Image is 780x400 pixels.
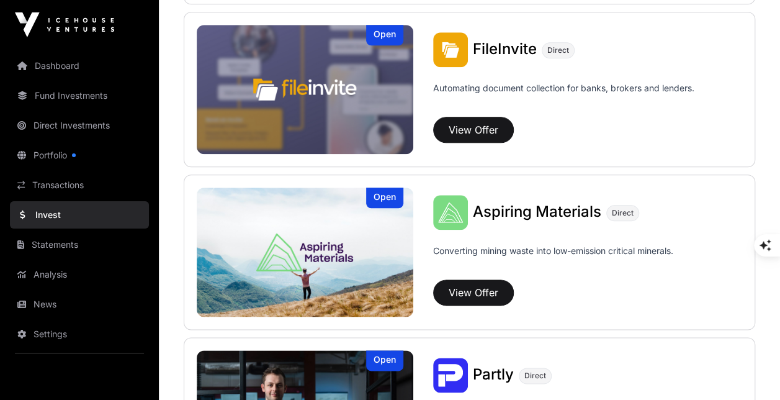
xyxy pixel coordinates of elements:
[10,231,149,258] a: Statements
[473,42,537,58] a: FileInvite
[197,188,413,317] a: Aspiring MaterialsOpen
[433,358,468,393] img: Partly
[433,195,468,230] img: Aspiring Materials
[10,112,149,139] a: Direct Investments
[10,291,149,318] a: News
[10,82,149,109] a: Fund Investments
[433,32,468,67] img: FileInvite
[366,350,403,371] div: Open
[433,117,514,143] button: View Offer
[524,371,546,381] span: Direct
[473,204,601,220] a: Aspiring Materials
[433,82,694,112] p: Automating document collection for banks, brokers and lenders.
[10,142,149,169] a: Portfolio
[10,52,149,80] a: Dashboard
[433,245,673,275] p: Converting mining waste into low-emission critical minerals.
[366,188,403,208] div: Open
[473,40,537,58] span: FileInvite
[433,280,514,306] button: View Offer
[197,25,413,154] img: FileInvite
[473,365,514,383] span: Partly
[547,45,569,55] span: Direct
[15,12,114,37] img: Icehouse Ventures Logo
[197,25,413,154] a: FileInviteOpen
[473,202,601,220] span: Aspiring Materials
[10,201,149,229] a: Invest
[612,208,634,218] span: Direct
[197,188,413,317] img: Aspiring Materials
[10,261,149,288] a: Analysis
[10,320,149,348] a: Settings
[10,171,149,199] a: Transactions
[366,25,403,45] div: Open
[718,340,780,400] iframe: Chat Widget
[473,367,514,383] a: Partly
